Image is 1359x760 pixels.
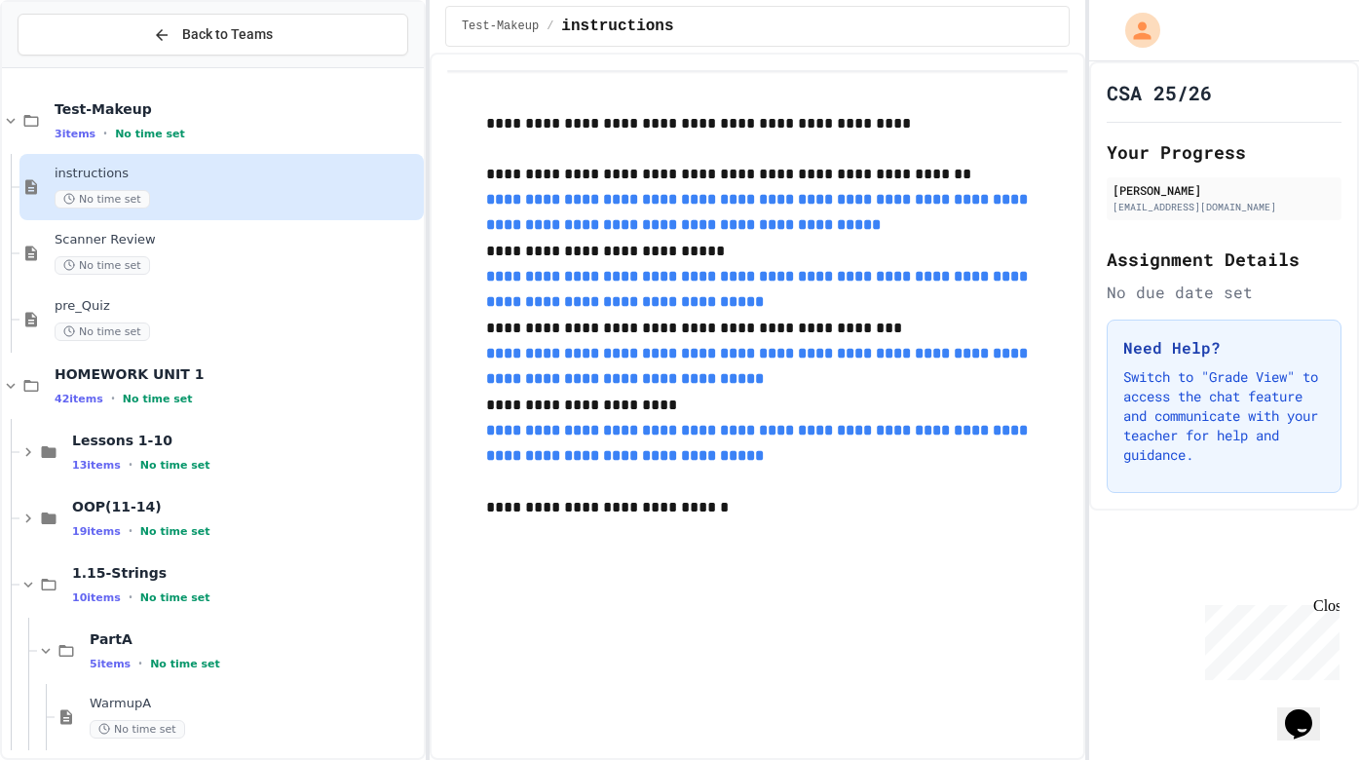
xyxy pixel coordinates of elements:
[1113,181,1336,199] div: [PERSON_NAME]
[55,393,103,405] span: 42 items
[18,14,408,56] button: Back to Teams
[103,126,107,141] span: •
[90,696,420,712] span: WarmupA
[72,432,420,449] span: Lessons 1-10
[1105,8,1165,53] div: My Account
[129,523,132,539] span: •
[1113,200,1336,214] div: [EMAIL_ADDRESS][DOMAIN_NAME]
[72,459,121,472] span: 13 items
[72,498,420,515] span: OOP(11-14)
[561,15,673,38] span: instructions
[129,457,132,473] span: •
[140,459,210,472] span: No time set
[1123,336,1325,360] h3: Need Help?
[55,298,420,315] span: pre_Quiz
[150,658,220,670] span: No time set
[55,190,150,209] span: No time set
[1123,367,1325,465] p: Switch to "Grade View" to access the chat feature and communicate with your teacher for help and ...
[55,128,95,140] span: 3 items
[140,525,210,538] span: No time set
[111,391,115,406] span: •
[1107,246,1341,273] h2: Assignment Details
[182,24,273,45] span: Back to Teams
[55,100,420,118] span: Test-Makeup
[72,564,420,582] span: 1.15-Strings
[55,365,420,383] span: HOMEWORK UNIT 1
[72,525,121,538] span: 19 items
[547,19,553,34] span: /
[90,720,185,739] span: No time set
[55,232,420,248] span: Scanner Review
[90,630,420,648] span: PartA
[72,591,121,604] span: 10 items
[138,656,142,671] span: •
[115,128,185,140] span: No time set
[90,658,131,670] span: 5 items
[55,166,420,182] span: instructions
[55,256,150,275] span: No time set
[8,8,134,124] div: Chat with us now!Close
[55,323,150,341] span: No time set
[140,591,210,604] span: No time set
[462,19,539,34] span: Test-Makeup
[1277,682,1340,741] iframe: chat widget
[1107,138,1341,166] h2: Your Progress
[129,589,132,605] span: •
[1107,281,1341,304] div: No due date set
[1107,79,1212,106] h1: CSA 25/26
[1197,597,1340,680] iframe: chat widget
[123,393,193,405] span: No time set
